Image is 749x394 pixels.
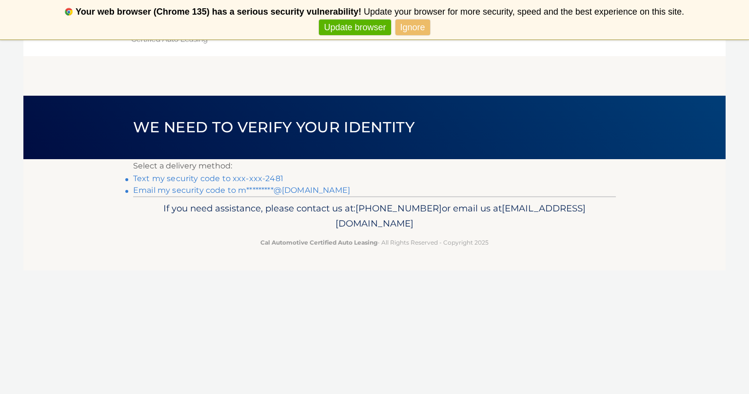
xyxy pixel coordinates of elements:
[133,186,350,195] a: Email my security code to m*********@[DOMAIN_NAME]
[133,118,414,136] span: We need to verify your identity
[76,7,361,17] b: Your web browser (Chrome 135) has a serious security vulnerability!
[139,237,610,248] p: - All Rights Reserved - Copyright 2025
[395,20,430,36] a: Ignore
[133,174,283,183] a: Text my security code to xxx-xxx-2481
[260,239,377,246] strong: Cal Automotive Certified Auto Leasing
[355,203,442,214] span: [PHONE_NUMBER]
[364,7,684,17] span: Update your browser for more security, speed and the best experience on this site.
[133,159,616,173] p: Select a delivery method:
[319,20,391,36] a: Update browser
[139,201,610,232] p: If you need assistance, please contact us at: or email us at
